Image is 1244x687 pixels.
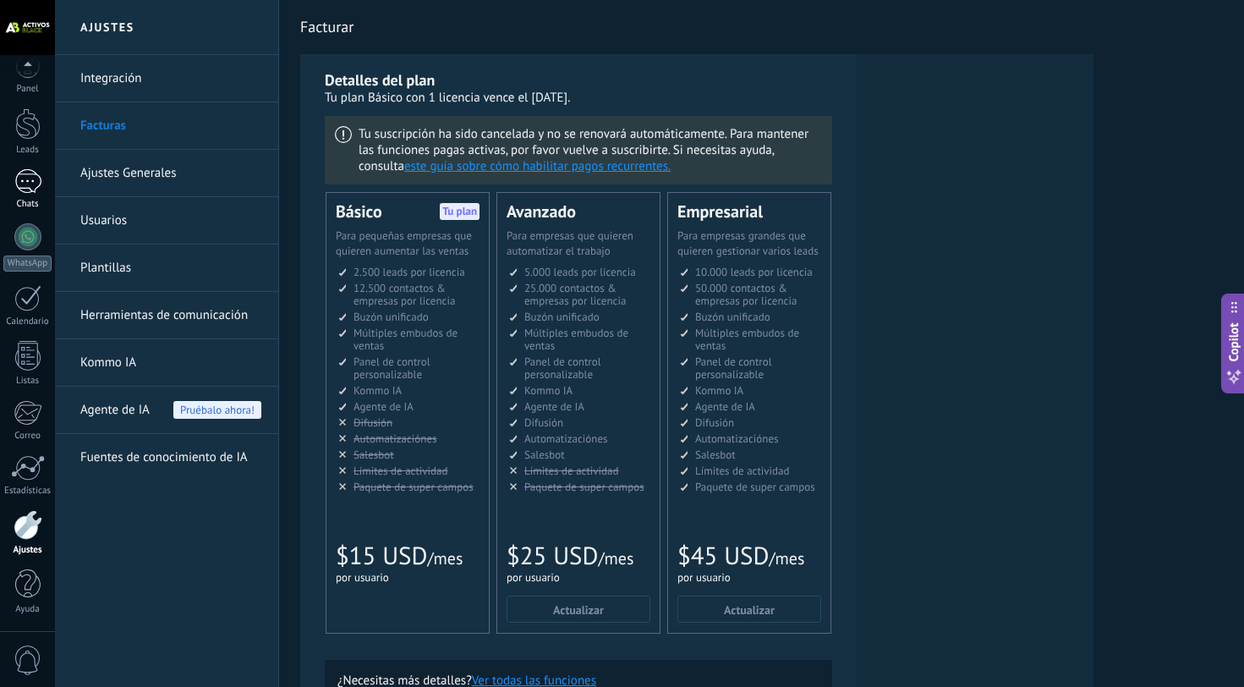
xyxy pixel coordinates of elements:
[55,339,278,387] li: Kommo IA
[507,570,560,585] span: por usuario
[359,126,822,174] span: Tu suscripción ha sido cancelada y no se renovará automáticamente. Para mantener las funciones pa...
[80,102,261,150] a: Facturas
[80,387,261,434] a: Agente de IA Pruébalo ahora!
[55,387,278,434] li: Agente de IA
[524,354,601,382] span: Panel de control personalizable
[677,228,819,258] span: Para empresas grandes que quieren gestionar varios leads
[677,203,821,220] div: Empresarial
[55,55,278,102] li: Integración
[325,90,832,106] div: Tu plan Básico con 1 licencia vence el [DATE].
[695,448,736,462] span: Salesbot
[3,431,52,442] div: Correo
[3,604,52,615] div: Ayuda
[524,480,644,494] span: Paquete de super campos
[677,570,731,585] span: por usuario
[3,316,52,327] div: Calendario
[695,464,790,478] span: Límites de actividad
[300,18,353,36] span: Facturar
[724,604,775,616] span: Actualizar
[404,158,671,174] a: este guía sobre cómo habilitar pagos recurrentes.
[677,596,821,623] button: Actualizar
[80,197,261,245] a: Usuarios
[695,480,815,494] span: Paquete de super campos
[3,376,52,387] div: Listas
[524,310,600,324] span: Buzón unificado
[55,434,278,481] li: Fuentes de conocimiento de IA
[677,540,769,572] span: $45 USD
[524,431,608,446] span: Automatizaciónes
[507,203,650,220] div: Avanzado
[598,547,633,569] span: /mes
[80,292,261,339] a: Herramientas de comunicación
[55,245,278,292] li: Plantillas
[3,545,52,556] div: Ajustes
[524,265,636,279] span: 5.000 leads por licencia
[507,540,598,572] span: $25 USD
[55,102,278,150] li: Facturas
[173,401,261,419] span: Pruébalo ahora!
[507,228,633,258] span: Para empresas que quieren automatizar el trabajo
[80,245,261,292] a: Plantillas
[695,431,779,446] span: Automatizaciónes
[3,199,52,210] div: Chats
[695,310,770,324] span: Buzón unificado
[553,604,604,616] span: Actualizar
[1225,323,1242,362] span: Copilot
[55,150,278,197] li: Ajustes Generales
[55,197,278,245] li: Usuarios
[524,415,563,430] span: Difusión
[3,256,52,272] div: WhatsApp
[80,387,150,434] span: Agente de IA
[695,383,743,398] span: Kommo IA
[695,354,772,382] span: Panel de control personalizable
[769,547,804,569] span: /mes
[80,55,261,102] a: Integración
[524,326,628,353] span: Múltiples embudos de ventas
[55,292,278,339] li: Herramientas de comunicación
[695,281,797,308] span: 50.000 contactos & empresas por licencia
[695,326,799,353] span: Múltiples embudos de ventas
[524,448,565,462] span: Salesbot
[3,486,52,497] div: Estadísticas
[695,399,755,414] span: Agente de IA
[695,415,734,430] span: Difusión
[80,150,261,197] a: Ajustes Generales
[3,145,52,156] div: Leads
[695,265,813,279] span: 10.000 leads por licencia
[80,339,261,387] a: Kommo IA
[524,281,626,308] span: 25.000 contactos & empresas por licencia
[325,70,435,90] b: Detalles del plan
[524,464,619,478] span: Límites de actividad
[507,596,650,623] button: Actualizar
[524,399,584,414] span: Agente de IA
[3,84,52,95] div: Panel
[524,383,573,398] span: Kommo IA
[80,434,261,481] a: Fuentes de conocimiento de IA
